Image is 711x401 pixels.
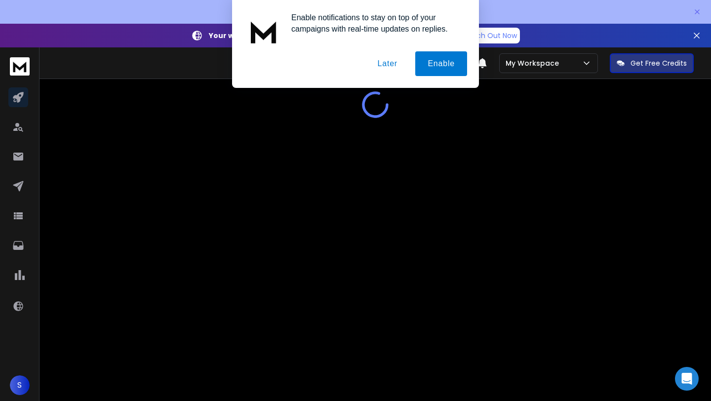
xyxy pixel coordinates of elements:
div: Enable notifications to stay on top of your campaigns with real-time updates on replies. [283,12,467,35]
button: S [10,375,30,395]
button: Enable [415,51,467,76]
img: notification icon [244,12,283,51]
div: Open Intercom Messenger [675,367,699,391]
button: Later [365,51,409,76]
